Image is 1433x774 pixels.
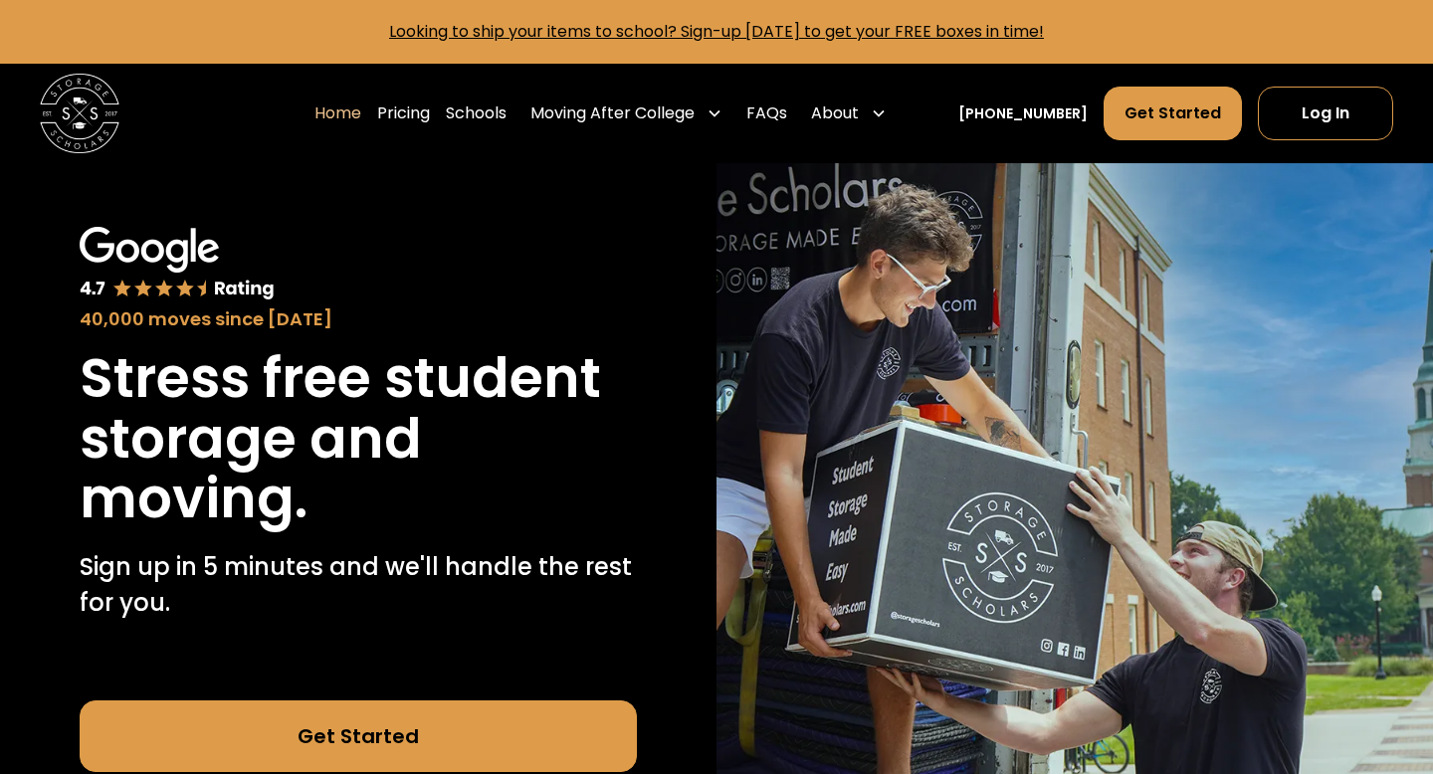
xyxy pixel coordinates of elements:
[746,86,787,141] a: FAQs
[1258,87,1393,140] a: Log In
[958,103,1088,124] a: [PHONE_NUMBER]
[40,74,119,153] img: Storage Scholars main logo
[446,86,507,141] a: Schools
[377,86,430,141] a: Pricing
[80,549,637,621] p: Sign up in 5 minutes and we'll handle the rest for you.
[314,86,361,141] a: Home
[530,101,695,125] div: Moving After College
[389,20,1044,43] a: Looking to ship your items to school? Sign-up [DATE] to get your FREE boxes in time!
[803,86,895,141] div: About
[522,86,730,141] div: Moving After College
[80,348,637,529] h1: Stress free student storage and moving.
[811,101,859,125] div: About
[80,305,637,332] div: 40,000 moves since [DATE]
[1104,87,1242,140] a: Get Started
[80,700,637,772] a: Get Started
[80,227,275,301] img: Google 4.7 star rating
